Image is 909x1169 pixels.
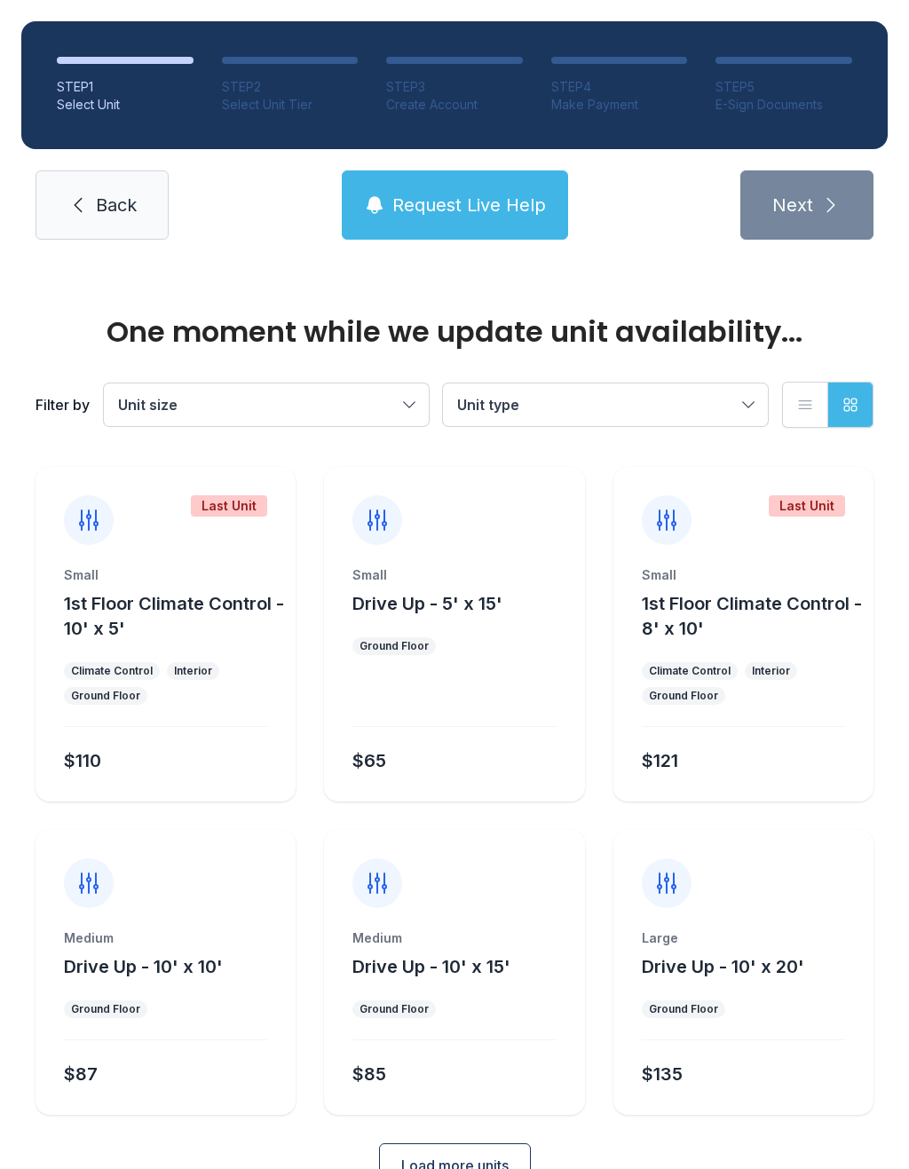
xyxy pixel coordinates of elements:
[64,1062,98,1086] div: $87
[457,396,519,414] span: Unit type
[715,96,852,114] div: E-Sign Documents
[642,591,866,641] button: 1st Floor Climate Control - 8' x 10'
[360,639,429,653] div: Ground Floor
[392,193,546,217] span: Request Live Help
[352,591,502,616] button: Drive Up - 5' x 15'
[642,748,678,773] div: $121
[642,956,804,977] span: Drive Up - 10' x 20'
[71,1002,140,1016] div: Ground Floor
[752,664,790,678] div: Interior
[772,193,813,217] span: Next
[642,929,845,947] div: Large
[36,394,90,415] div: Filter by
[715,78,852,96] div: STEP 5
[174,664,212,678] div: Interior
[386,78,523,96] div: STEP 3
[352,956,510,977] span: Drive Up - 10' x 15'
[118,396,178,414] span: Unit size
[71,664,153,678] div: Climate Control
[642,566,845,584] div: Small
[64,956,223,977] span: Drive Up - 10' x 10'
[642,954,804,979] button: Drive Up - 10' x 20'
[57,96,194,114] div: Select Unit
[64,929,267,947] div: Medium
[104,383,429,426] button: Unit size
[352,1062,386,1086] div: $85
[551,78,688,96] div: STEP 4
[352,566,556,584] div: Small
[64,591,289,641] button: 1st Floor Climate Control - 10' x 5'
[64,593,284,639] span: 1st Floor Climate Control - 10' x 5'
[551,96,688,114] div: Make Payment
[222,96,359,114] div: Select Unit Tier
[360,1002,429,1016] div: Ground Floor
[64,954,223,979] button: Drive Up - 10' x 10'
[642,593,862,639] span: 1st Floor Climate Control - 8' x 10'
[352,929,556,947] div: Medium
[191,495,267,517] div: Last Unit
[769,495,845,517] div: Last Unit
[352,593,502,614] span: Drive Up - 5' x 15'
[64,748,101,773] div: $110
[96,193,137,217] span: Back
[649,689,718,703] div: Ground Floor
[57,78,194,96] div: STEP 1
[222,78,359,96] div: STEP 2
[64,566,267,584] div: Small
[649,1002,718,1016] div: Ground Floor
[443,383,768,426] button: Unit type
[642,1062,683,1086] div: $135
[71,689,140,703] div: Ground Floor
[386,96,523,114] div: Create Account
[36,318,873,346] div: One moment while we update unit availability...
[352,748,386,773] div: $65
[352,954,510,979] button: Drive Up - 10' x 15'
[649,664,731,678] div: Climate Control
